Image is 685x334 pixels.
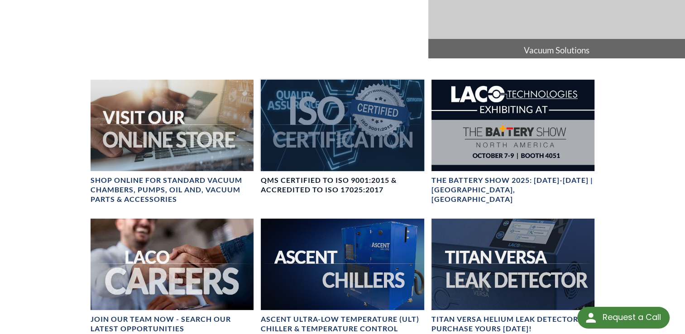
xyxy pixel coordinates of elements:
[428,39,685,62] span: Vacuum Solutions
[91,80,254,204] a: Visit Our Online Store headerSHOP ONLINE FOR STANDARD VACUUM CHAMBERS, PUMPS, OIL AND, VACUUM PAR...
[431,176,594,204] h4: The Battery Show 2025: [DATE]-[DATE] | [GEOGRAPHIC_DATA], [GEOGRAPHIC_DATA]
[91,176,254,204] h4: SHOP ONLINE FOR STANDARD VACUUM CHAMBERS, PUMPS, OIL AND, VACUUM PARTS & ACCESSORIES
[431,219,594,334] a: TITAN VERSA bannerTITAN VERSA Helium Leak Detector: Purchase Yours [DATE]!
[91,219,254,334] a: Join our team now - SEARCH OUR LATEST OPPORTUNITIES
[261,176,424,195] h4: QMS CERTIFIED to ISO 9001:2015 & Accredited to ISO 17025:2017
[577,307,670,329] div: Request a Call
[602,307,661,328] div: Request a Call
[431,315,594,334] h4: TITAN VERSA Helium Leak Detector: Purchase Yours [DATE]!
[91,315,254,334] h4: Join our team now - SEARCH OUR LATEST OPPORTUNITIES
[431,80,594,204] a: The Battery Show 2025: Oct 7-9 | Detroit, MIThe Battery Show 2025: [DATE]-[DATE] | [GEOGRAPHIC_DA...
[584,310,598,325] img: round button
[261,80,424,195] a: ISO Certification headerQMS CERTIFIED to ISO 9001:2015 & Accredited to ISO 17025:2017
